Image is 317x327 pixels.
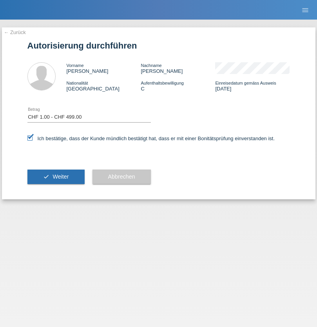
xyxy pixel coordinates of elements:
[67,80,141,92] div: [GEOGRAPHIC_DATA]
[27,135,275,141] label: Ich bestätige, dass der Kunde mündlich bestätigt hat, dass er mit einer Bonitätsprüfung einversta...
[108,173,135,180] span: Abbrechen
[141,62,215,74] div: [PERSON_NAME]
[67,62,141,74] div: [PERSON_NAME]
[27,41,290,51] h1: Autorisierung durchführen
[301,6,309,14] i: menu
[67,81,88,85] span: Nationalität
[297,7,313,12] a: menu
[141,63,161,68] span: Nachname
[67,63,84,68] span: Vorname
[215,80,290,92] div: [DATE]
[215,81,276,85] span: Einreisedatum gemäss Ausweis
[4,29,26,35] a: ← Zurück
[43,173,49,180] i: check
[53,173,69,180] span: Weiter
[141,81,183,85] span: Aufenthaltsbewilligung
[141,80,215,92] div: C
[92,170,151,184] button: Abbrechen
[27,170,85,184] button: check Weiter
